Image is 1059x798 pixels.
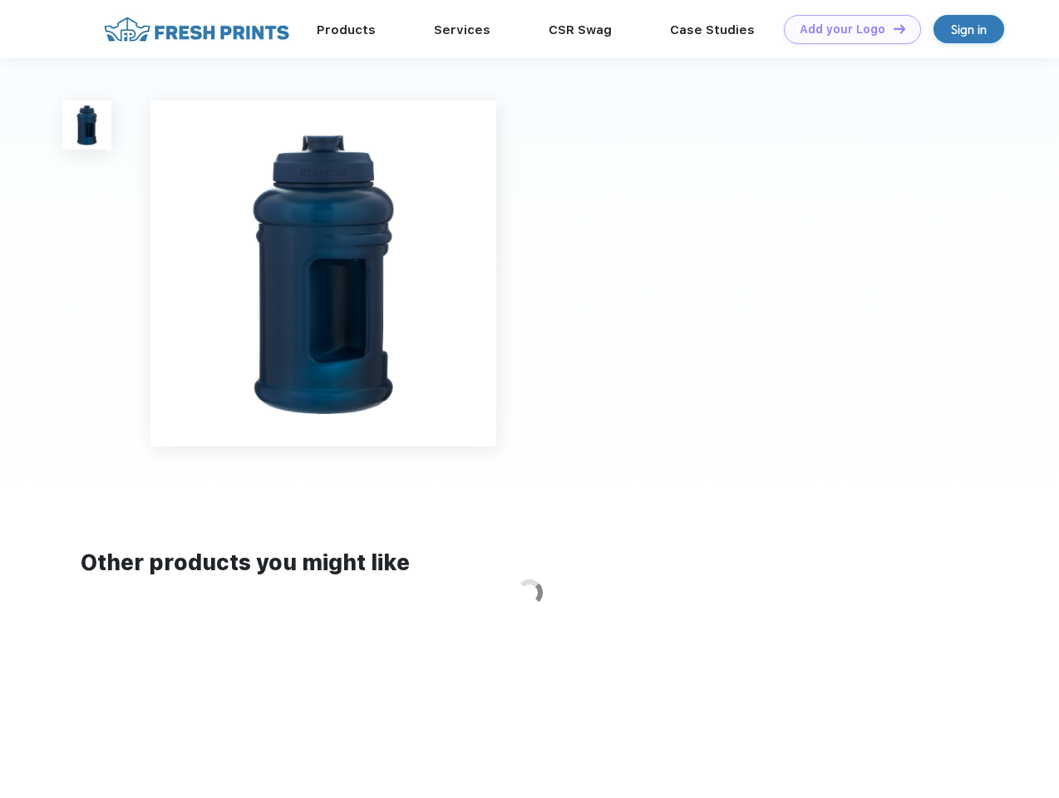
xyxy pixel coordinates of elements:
[99,15,294,44] img: fo%20logo%202.webp
[894,24,905,33] img: DT
[317,22,376,37] a: Products
[81,547,978,579] div: Other products you might like
[62,101,111,150] img: func=resize&h=100
[150,101,496,446] img: func=resize&h=640
[951,20,987,39] div: Sign in
[933,15,1004,43] a: Sign in
[800,22,885,37] div: Add your Logo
